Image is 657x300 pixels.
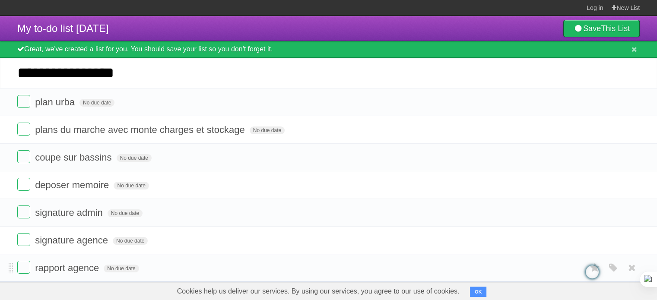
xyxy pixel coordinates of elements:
[104,265,139,272] span: No due date
[35,180,111,190] span: deposer memoire
[17,205,30,218] label: Done
[35,262,101,273] span: rapport agence
[79,99,114,107] span: No due date
[587,261,603,275] label: Star task
[17,233,30,246] label: Done
[117,154,152,162] span: No due date
[470,287,487,297] button: OK
[35,235,110,246] span: signature agence
[17,150,30,163] label: Done
[35,124,247,135] span: plans du marche avec monte charges et stockage
[35,152,114,163] span: coupe sur bassins
[114,182,149,189] span: No due date
[35,97,77,107] span: plan urba
[17,178,30,191] label: Done
[108,209,143,217] span: No due date
[17,261,30,274] label: Done
[113,237,148,245] span: No due date
[250,126,285,134] span: No due date
[563,20,640,37] a: SaveThis List
[168,283,468,300] span: Cookies help us deliver our services. By using our services, you agree to our use of cookies.
[35,207,105,218] span: signature admin
[17,95,30,108] label: Done
[601,24,630,33] b: This List
[17,123,30,136] label: Done
[17,22,109,34] span: My to-do list [DATE]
